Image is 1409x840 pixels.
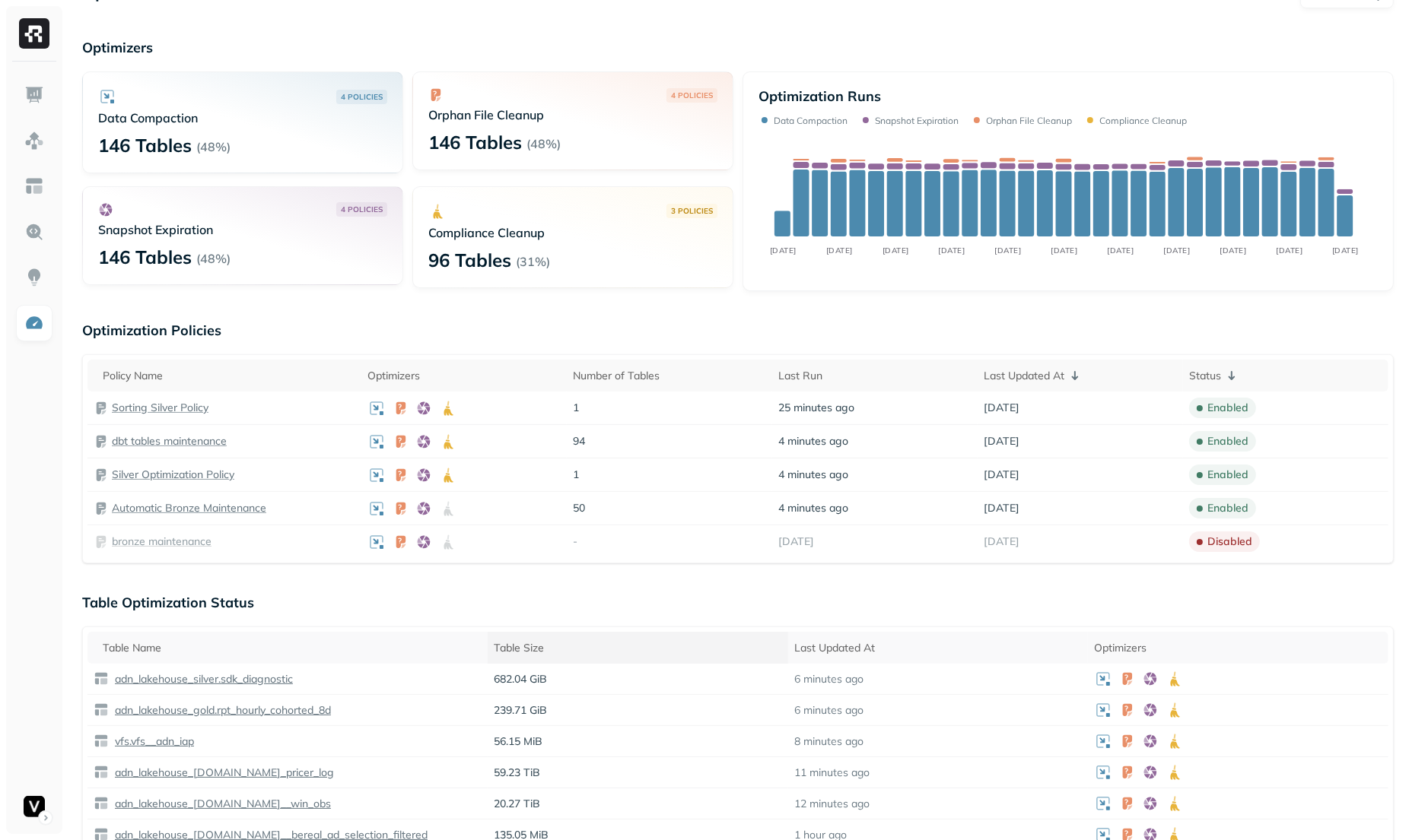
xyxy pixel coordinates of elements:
[573,534,766,549] p: -
[341,204,383,215] p: 4 POLICIES
[428,248,511,272] p: 96 Tables
[82,594,1394,611] p: Table Optimization Status
[573,501,766,515] p: 50
[98,133,192,157] p: 146 Tables
[428,130,522,154] p: 146 Tables
[984,501,1019,515] span: [DATE]
[794,641,1083,655] div: Last Updated At
[573,434,766,449] p: 94
[774,115,848,126] p: Data Compaction
[1163,246,1190,255] tspan: [DATE]
[494,672,782,686] p: 682.04 GiB
[109,797,331,811] a: adn_lakehouse_[DOMAIN_NAME]__win_obs
[883,246,909,255] tspan: [DATE]
[770,246,797,255] tspan: [DATE]
[94,796,109,811] img: table
[98,110,387,125] p: Data Compaction
[1207,468,1248,482] p: enabled
[984,434,1019,449] span: [DATE]
[24,222,44,242] img: Query Explorer
[1051,246,1078,255] tspan: [DATE]
[109,734,194,749] a: vfs.vfs__adn_iap
[112,434,227,449] a: dbt tables maintenance
[24,796,45,817] img: Voodoo
[671,90,713,101] p: 4 POLICIES
[939,246,965,255] tspan: [DATE]
[1189,366,1382,385] div: Status
[24,313,44,333] img: Optimization
[1207,534,1252,549] p: disabled
[1107,246,1134,255] tspan: [DATE]
[1220,246,1246,255] tspan: [DATE]
[103,641,482,655] div: Table Name
[984,366,1177,385] div: Last Updated At
[995,246,1022,255] tspan: [DATE]
[94,671,109,686] img: table
[24,176,44,196] img: Asset Explorer
[1207,434,1248,449] p: enabled
[19,18,49,49] img: Ryft
[778,501,848,515] span: 4 minutes ago
[112,468,234,482] a: Silver Optimization Policy
[24,85,44,105] img: Dashboard
[1207,501,1248,515] p: enabled
[367,369,561,383] div: Optimizers
[112,797,331,811] p: adn_lakehouse_[DOMAIN_NAME]__win_obs
[986,115,1072,126] p: Orphan File Cleanup
[109,703,331,718] a: adn_lakehouse_gold.rpt_hourly_cohorted_8d
[573,401,766,415] p: 1
[103,369,355,383] div: Policy Name
[112,734,194,749] p: vfs.vfs__adn_iap
[794,703,864,718] p: 6 minutes ago
[984,468,1019,482] span: [DATE]
[826,246,853,255] tspan: [DATE]
[109,672,293,686] a: adn_lakehouse_silver.sdk_diagnostic
[98,222,387,237] p: Snapshot Expiration
[1332,246,1359,255] tspan: [DATE]
[112,766,334,780] p: adn_lakehouse_[DOMAIN_NAME]_pricer_log
[112,672,293,686] p: adn_lakehouse_silver.sdk_diagnostic
[778,434,848,449] span: 4 minutes ago
[778,468,848,482] span: 4 minutes ago
[778,534,814,549] span: [DATE]
[494,703,782,718] p: 239.71 GiB
[82,39,1394,56] p: Optimizers
[516,254,550,269] p: ( 31% )
[94,734,109,749] img: table
[94,702,109,718] img: table
[671,205,713,217] p: 3 POLICIES
[759,87,881,105] p: Optimization Runs
[984,401,1019,415] span: [DATE]
[112,401,208,415] a: Sorting Silver Policy
[112,534,212,549] a: bronze maintenance
[794,797,870,811] p: 12 minutes ago
[494,641,782,655] div: Table Size
[1207,401,1248,415] p: enabled
[1099,115,1187,126] p: Compliance Cleanup
[24,131,44,151] img: Assets
[794,672,864,686] p: 6 minutes ago
[82,322,1394,339] p: Optimization Policies
[778,401,854,415] span: 25 minutes ago
[1276,246,1302,255] tspan: [DATE]
[573,468,766,482] p: 1
[196,251,231,266] p: ( 48% )
[428,107,717,122] p: Orphan File Cleanup
[494,734,782,749] p: 56.15 MiB
[526,136,561,151] p: ( 48% )
[94,765,109,780] img: table
[794,766,870,780] p: 11 minutes ago
[98,245,192,269] p: 146 Tables
[112,501,266,515] a: Automatic Bronze Maintenance
[24,268,44,287] img: Insights
[428,225,717,240] p: Compliance Cleanup
[794,734,864,749] p: 8 minutes ago
[875,115,959,126] p: Snapshot Expiration
[778,369,972,383] div: Last Run
[573,369,766,383] div: Number of Tables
